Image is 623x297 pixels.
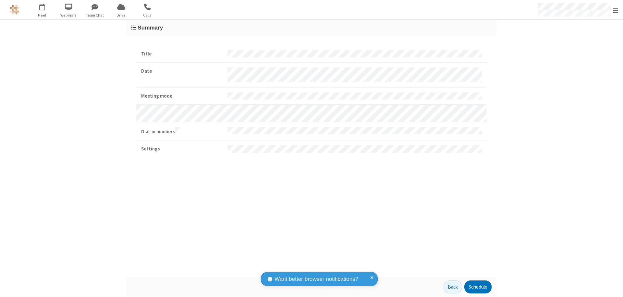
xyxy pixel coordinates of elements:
span: Summary [138,24,163,31]
span: Meet [30,12,55,18]
strong: Date [141,67,223,75]
span: Want better browser notifications? [275,275,358,283]
span: Webinars [56,12,81,18]
img: QA Selenium DO NOT DELETE OR CHANGE [10,5,19,15]
strong: Title [141,50,223,58]
strong: Meeting mode [141,92,223,100]
span: Drive [109,12,133,18]
strong: Dial-in numbers [141,127,223,136]
span: Team Chat [83,12,107,18]
strong: Settings [141,145,223,153]
button: Schedule [464,280,492,293]
span: Calls [135,12,160,18]
button: Back [444,280,462,293]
